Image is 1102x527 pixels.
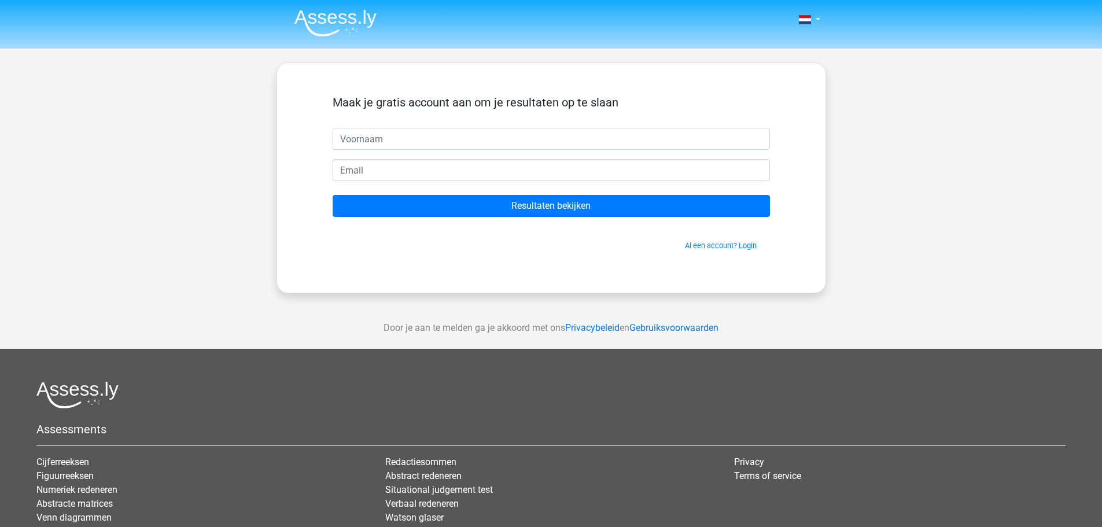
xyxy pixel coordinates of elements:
a: Numeriek redeneren [36,484,117,495]
a: Al een account? Login [685,241,757,250]
a: Venn diagrammen [36,512,112,523]
input: Voornaam [333,128,770,150]
a: Figuurreeksen [36,470,94,481]
a: Privacy [734,456,764,467]
a: Cijferreeksen [36,456,89,467]
a: Gebruiksvoorwaarden [629,322,718,333]
a: Privacybeleid [565,322,620,333]
a: Redactiesommen [385,456,456,467]
a: Verbaal redeneren [385,498,459,509]
a: Abstracte matrices [36,498,113,509]
h5: Maak je gratis account aan om je resultaten op te slaan [333,95,770,109]
img: Assessly logo [36,381,119,408]
h5: Assessments [36,422,1066,436]
a: Terms of service [734,470,801,481]
input: Email [333,159,770,181]
a: Watson glaser [385,512,444,523]
img: Assessly [294,9,377,36]
a: Situational judgement test [385,484,493,495]
a: Abstract redeneren [385,470,462,481]
input: Resultaten bekijken [333,195,770,217]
